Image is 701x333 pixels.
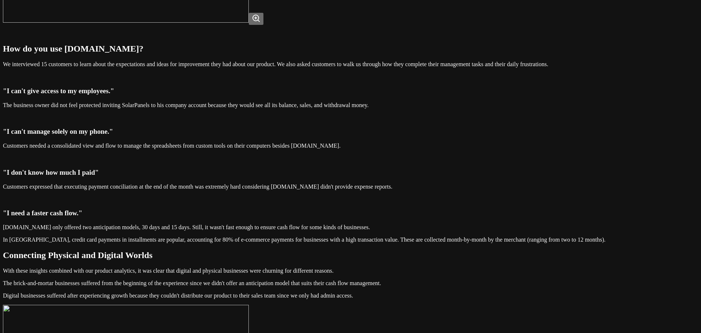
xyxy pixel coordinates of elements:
[3,209,698,217] h3: "I need a faster cash flow."
[3,128,698,136] h3: "I can't manage solely on my phone."
[3,169,698,177] h3: "I don't know how much I paid"
[3,250,698,260] h2: Connecting Physical and Digital Worlds
[3,61,698,68] p: We interviewed 15 customers to learn about the expectations and ideas for improvement they had ab...
[3,224,698,231] p: [DOMAIN_NAME] only offered two anticipation models, 30 days and 15 days. Still, it wasn't fast en...
[3,143,698,149] p: Customers needed a consolidated view and flow to manage the spreadsheets from custom tools on the...
[3,102,698,109] p: The business owner did not feel protected inviting SolarPanels to his company account because the...
[3,292,698,299] p: Digital businesses suffered after experiencing growth because they couldn't distribute our produc...
[3,268,698,274] p: With these insights combined with our product analytics, it was clear that digital and physical b...
[3,87,698,95] h3: "I can't give access to my employees."
[3,236,698,243] p: In [GEOGRAPHIC_DATA], credit card payments in installments are popular, accounting for 80% of e-c...
[3,183,698,190] p: Customers expressed that executing payment conciliation at the end of the month was extremely har...
[3,280,698,287] p: The brick-and-mortar businesses suffered from the beginning of the experience since we didn't off...
[3,44,698,54] h2: How do you use [DOMAIN_NAME]?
